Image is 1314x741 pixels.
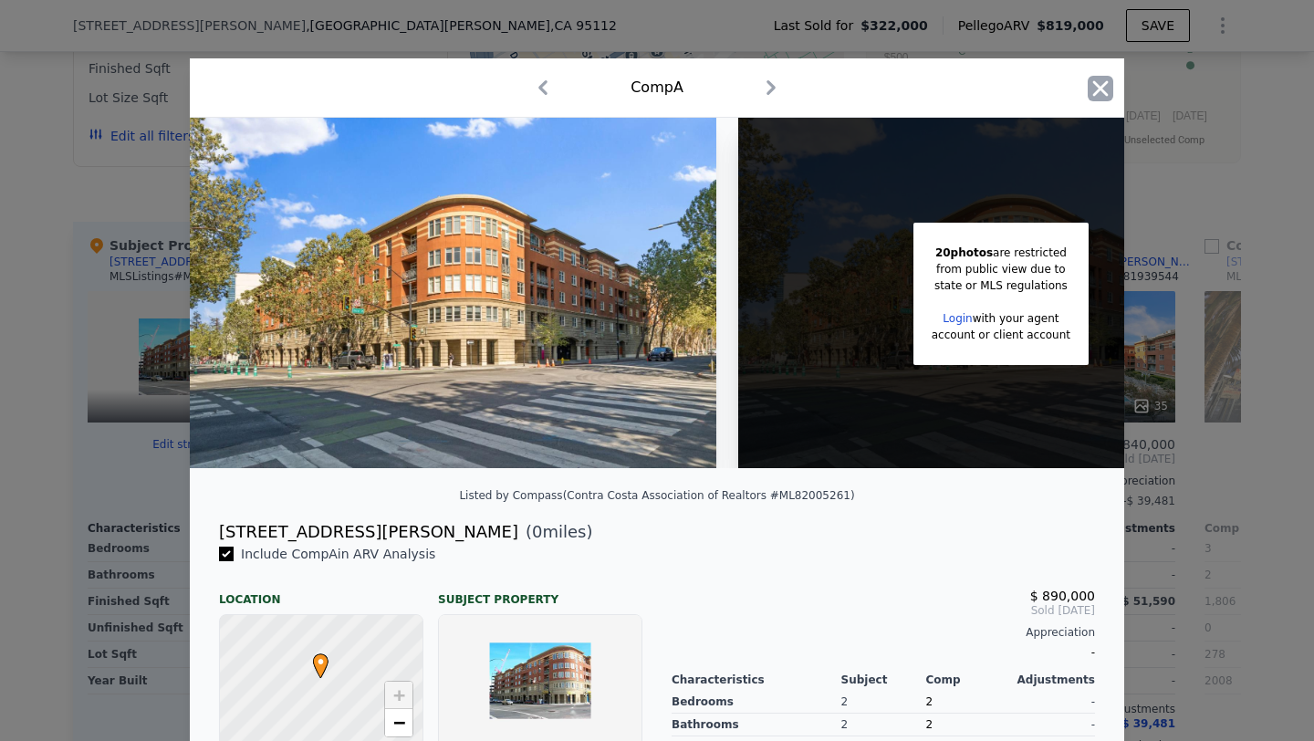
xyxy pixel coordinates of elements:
div: Listed by Compass (Contra Costa Association of Realtors #ML82005261) [459,489,854,502]
div: state or MLS regulations [932,277,1070,294]
span: with your agent [973,312,1059,325]
div: 2 [841,714,926,736]
div: Adjustments [1010,673,1095,687]
div: - [1010,691,1095,714]
div: 2 [841,691,926,714]
div: - [672,640,1095,665]
div: account or client account [932,327,1070,343]
div: Location [219,578,423,607]
div: Comp A [631,77,683,99]
div: 2 [925,714,1010,736]
a: Zoom out [385,709,412,736]
div: are restricted [932,245,1070,261]
div: - [1010,714,1095,736]
a: Zoom in [385,682,412,709]
span: Sold [DATE] [672,603,1095,618]
span: $ 890,000 [1030,589,1095,603]
div: Bedrooms [672,691,841,714]
div: [STREET_ADDRESS][PERSON_NAME] [219,519,518,545]
div: Bathrooms [672,714,841,736]
span: 2 [925,695,933,708]
span: • [308,648,333,675]
span: Include Comp A in ARV Analysis [234,547,443,561]
div: Comp [925,673,1010,687]
div: Characteristics [672,673,841,687]
a: Login [943,312,972,325]
img: Property Img [190,118,716,468]
div: • [308,653,319,664]
span: ( miles) [518,519,593,545]
span: 0 [532,522,542,541]
span: 20 photos [935,246,993,259]
span: + [393,684,405,706]
div: Subject [841,673,926,687]
span: − [393,711,405,734]
div: Subject Property [438,578,642,607]
div: from public view due to [932,261,1070,277]
div: Appreciation [672,625,1095,640]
